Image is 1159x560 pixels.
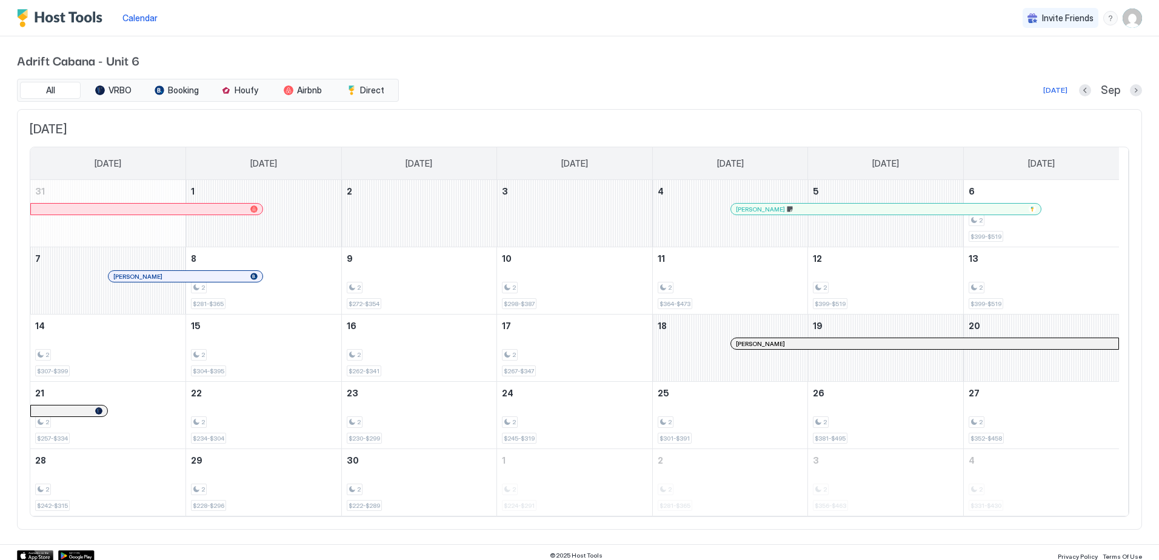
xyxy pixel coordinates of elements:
[37,502,68,510] span: $242-$315
[235,85,258,96] span: Houfy
[963,382,1119,449] td: September 27, 2025
[808,382,964,449] td: September 26, 2025
[35,321,45,331] span: 14
[660,435,690,442] span: $301-$391
[964,315,1119,337] a: September 20, 2025
[191,455,202,465] span: 29
[512,418,516,426] span: 2
[653,315,808,337] a: September 18, 2025
[186,382,342,449] td: September 22, 2025
[357,485,361,493] span: 2
[357,284,361,292] span: 2
[653,449,808,472] a: October 2, 2025
[813,388,824,398] span: 26
[349,367,379,375] span: $262-$341
[201,418,205,426] span: 2
[497,449,652,472] a: October 1, 2025
[502,186,508,196] span: 3
[504,300,535,308] span: $298-$387
[1079,84,1091,96] button: Previous month
[347,253,353,264] span: 9
[186,449,342,516] td: September 29, 2025
[652,247,808,315] td: September 11, 2025
[550,552,603,559] span: © 2025 Host Tools
[970,300,1001,308] span: $399-$519
[736,205,1036,213] div: [PERSON_NAME]
[1042,13,1094,24] span: Invite Friends
[342,449,497,472] a: September 30, 2025
[30,315,186,382] td: September 14, 2025
[979,418,983,426] span: 2
[35,455,46,465] span: 28
[17,79,399,102] div: tab-group
[653,382,808,404] a: September 25, 2025
[35,388,44,398] span: 21
[297,85,322,96] span: Airbnb
[122,13,158,23] span: Calendar
[497,449,653,516] td: October 1, 2025
[964,180,1119,202] a: September 6, 2025
[658,321,667,331] span: 18
[347,388,358,398] span: 23
[653,247,808,270] a: September 11, 2025
[736,205,785,213] span: [PERSON_NAME]
[969,455,975,465] span: 4
[341,382,497,449] td: September 23, 2025
[502,388,513,398] span: 24
[979,216,983,224] span: 2
[113,273,258,281] div: [PERSON_NAME]
[969,186,975,196] span: 6
[963,180,1119,247] td: September 6, 2025
[30,382,186,449] td: September 21, 2025
[186,315,341,337] a: September 15, 2025
[82,147,133,180] a: Sunday
[342,247,497,270] a: September 9, 2025
[970,233,1001,241] span: $399-$519
[349,300,379,308] span: $272-$354
[497,315,652,337] a: September 17, 2025
[186,180,341,202] a: September 1, 2025
[979,284,983,292] span: 2
[1130,84,1142,96] button: Next month
[349,502,380,510] span: $222-$289
[1016,147,1067,180] a: Saturday
[45,485,49,493] span: 2
[122,12,158,24] a: Calendar
[30,122,1129,137] span: [DATE]
[186,449,341,472] a: September 29, 2025
[17,51,1142,69] span: Adrift Cabana - Unit 6
[347,186,352,196] span: 2
[17,9,108,27] a: Host Tools Logo
[186,247,341,270] a: September 8, 2025
[652,180,808,247] td: September 4, 2025
[83,82,144,99] button: VRBO
[1058,553,1098,560] span: Privacy Policy
[201,284,205,292] span: 2
[652,449,808,516] td: October 2, 2025
[113,273,162,281] span: [PERSON_NAME]
[35,186,45,196] span: 31
[1101,84,1120,98] span: Sep
[45,351,49,359] span: 2
[209,82,270,99] button: Houfy
[808,247,964,315] td: September 12, 2025
[813,186,819,196] span: 5
[30,449,185,472] a: September 28, 2025
[658,455,663,465] span: 2
[815,300,846,308] span: $399-$519
[808,180,963,202] a: September 5, 2025
[736,340,1114,348] div: [PERSON_NAME]
[37,435,68,442] span: $257-$334
[347,455,359,465] span: 30
[969,253,978,264] span: 13
[406,158,432,169] span: [DATE]
[502,455,506,465] span: 1
[193,435,224,442] span: $234-$304
[186,247,342,315] td: September 8, 2025
[813,455,819,465] span: 3
[250,158,277,169] span: [DATE]
[1043,85,1067,96] div: [DATE]
[808,382,963,404] a: September 26, 2025
[823,284,827,292] span: 2
[1103,553,1142,560] span: Terms Of Use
